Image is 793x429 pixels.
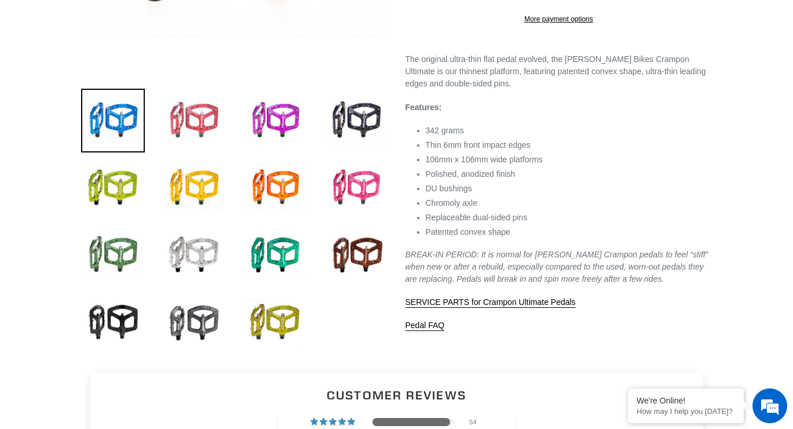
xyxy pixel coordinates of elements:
li: Polished, anodized finish [426,168,712,180]
img: Load image into Gallery viewer, Crampon Ultimate Pedals [243,89,307,152]
div: 96% (54) reviews with 5 star rating [310,418,357,426]
img: Load image into Gallery viewer, Crampon Ultimate Pedals [243,156,307,220]
img: Load image into Gallery viewer, Crampon Ultimate Pedals [243,290,307,354]
li: Replaceable dual-sided pins [426,212,712,224]
li: 106mm x 106mm wide platforms [426,154,712,166]
div: Navigation go back [13,64,30,81]
a: More payment options [408,14,710,24]
li: Chromoly axle [426,197,712,209]
div: 54 [469,418,483,426]
img: Load image into Gallery viewer, Crampon Ultimate Pedals [162,290,226,354]
img: Load image into Gallery viewer, Crampon Ultimate Pedals [162,156,226,220]
img: d_696896380_company_1647369064580_696896380 [37,58,66,87]
li: DU bushings [426,183,712,195]
img: Load image into Gallery viewer, Crampon Ultimate Pedals [324,156,388,220]
em: BREAK-IN PERIOD: It is normal for [PERSON_NAME] Crampon pedals to feel “stiff” when new or after ... [405,250,708,283]
div: Chat with us now [78,65,212,80]
span: SERVICE PARTS for Crampon Ultimate Pedals [405,297,576,307]
img: Load image into Gallery viewer, Crampon Ultimate Pedals [81,156,145,220]
textarea: Type your message and hit 'Enter' [6,297,221,337]
span: We're online! [67,136,160,253]
div: Minimize live chat window [190,6,218,34]
img: Load image into Gallery viewer, Crampon Ultimate Pedals [162,223,226,287]
img: Load image into Gallery viewer, Crampon Ultimate Pedals [324,223,388,287]
p: How may I help you today? [637,407,735,416]
li: 342 grams [426,125,712,137]
img: Load image into Gallery viewer, Crampon Ultimate Pedals [243,223,307,287]
strong: Features: [405,103,442,112]
img: Load image into Gallery viewer, Crampon Ultimate Pedals [81,223,145,287]
img: Load image into Gallery viewer, Crampon Ultimate Pedals [162,89,226,152]
div: We're Online! [637,396,735,405]
img: Load image into Gallery viewer, Crampon Ultimate Pedals [81,290,145,354]
span: Patented convex shape [426,227,510,237]
a: Pedal FAQ [405,321,445,331]
h2: Customer Reviews [100,387,694,403]
img: Load image into Gallery viewer, Crampon Ultimate Pedals [324,89,388,152]
a: SERVICE PARTS for Crampon Ultimate Pedals [405,297,576,308]
li: Thin 6mm front impact edges [426,139,712,151]
img: Load image into Gallery viewer, Crampon Ultimate Pedals [81,89,145,152]
p: The original ultra-thin flat pedal evolved, the [PERSON_NAME] Bikes Crampon Ultimate is our thinn... [405,53,712,90]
